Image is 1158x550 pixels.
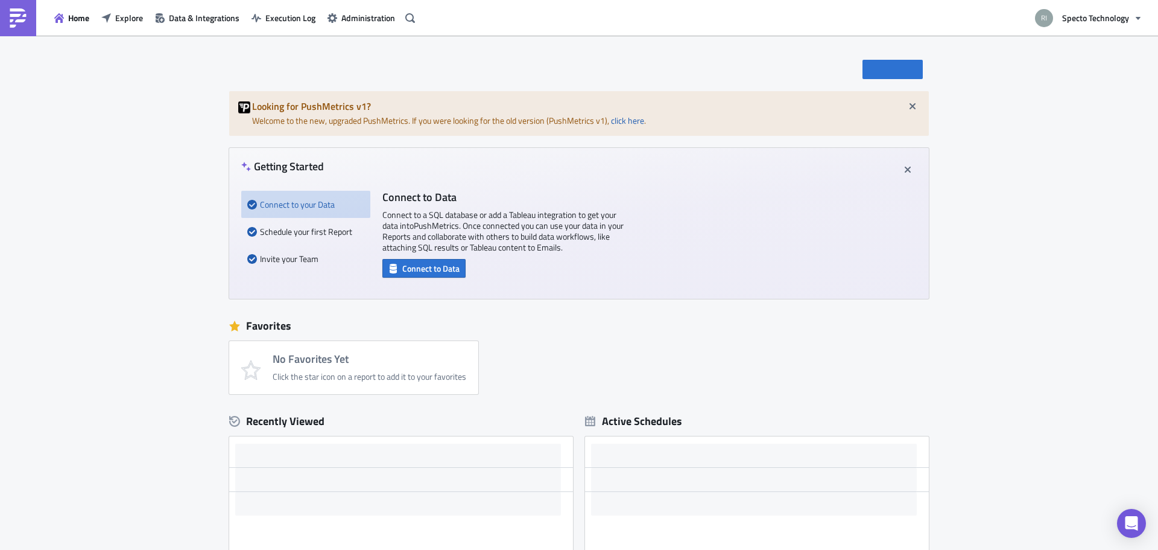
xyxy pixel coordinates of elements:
[341,11,395,24] span: Administration
[402,262,460,275] span: Connect to Data
[95,8,149,27] button: Explore
[149,8,245,27] button: Data & Integrations
[273,353,466,365] h4: No Favorites Yet
[229,317,929,335] div: Favorites
[382,259,466,278] button: Connect to Data
[245,8,321,27] button: Execution Log
[68,11,89,24] span: Home
[265,11,315,24] span: Execution Log
[1062,11,1129,24] span: Specto Technology
[241,160,324,173] h4: Getting Started
[1117,509,1146,538] div: Open Intercom Messenger
[382,261,466,273] a: Connect to Data
[229,91,929,136] div: Welcome to the new, upgraded PushMetrics. If you were looking for the old version (PushMetrics v1...
[611,114,644,127] a: click here
[382,209,624,253] p: Connect to a SQL database or add a Tableau integration to get your data into PushMetrics . Once c...
[247,191,364,218] div: Connect to your Data
[8,8,28,28] img: PushMetrics
[247,245,364,272] div: Invite your Team
[252,101,920,111] h5: Looking for PushMetrics v1?
[273,371,466,382] div: Click the star icon on a report to add it to your favorites
[321,8,401,27] button: Administration
[48,8,95,27] button: Home
[1034,8,1054,28] img: Avatar
[585,414,682,428] div: Active Schedules
[115,11,143,24] span: Explore
[382,191,624,203] h4: Connect to Data
[169,11,239,24] span: Data & Integrations
[229,412,573,430] div: Recently Viewed
[1028,5,1149,31] button: Specto Technology
[247,218,364,245] div: Schedule your first Report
